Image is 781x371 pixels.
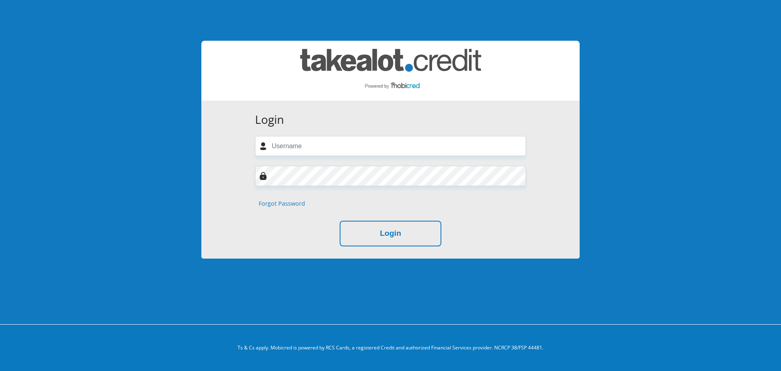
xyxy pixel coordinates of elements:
img: Image [259,172,267,180]
img: takealot_credit logo [300,49,481,92]
p: Ts & Cs apply. Mobicred is powered by RCS Cards, a registered Credit and authorized Financial Ser... [165,344,616,351]
img: user-icon image [259,142,267,150]
input: Username [255,136,526,156]
button: Login [340,221,441,246]
h3: Login [255,113,526,127]
a: Forgot Password [259,199,305,208]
